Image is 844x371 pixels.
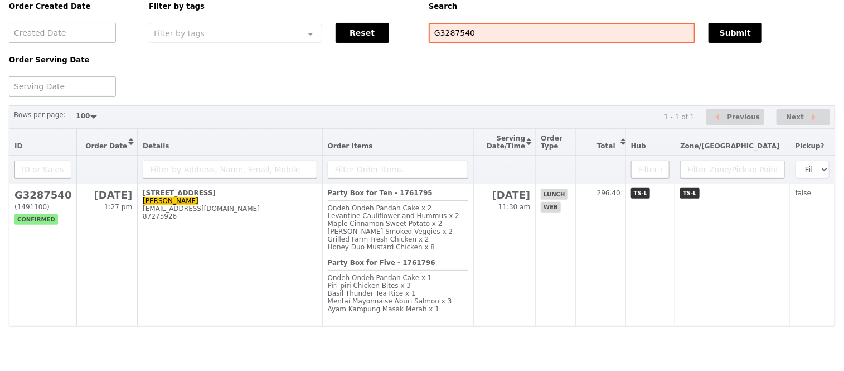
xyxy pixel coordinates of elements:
span: Ondeh Ondeh Pandan Cake x 2 [328,204,432,212]
div: 1 - 1 of 1 [664,113,694,121]
span: Order Type [541,134,562,150]
input: Filter Order Items [328,161,468,179]
span: Mentai Mayonnaise Aburi Salmon x 3 [328,297,452,305]
div: (1491100) [14,203,71,211]
h5: Filter by tags [149,2,415,11]
button: Next [777,109,830,126]
span: lunch [541,189,567,200]
label: Rows per page: [14,109,66,121]
span: web [541,202,560,213]
span: 296.40 [597,189,620,197]
h5: Search [429,2,835,11]
span: Ayam Kampung Masak Merah x 1 [328,305,439,313]
div: 87275926 [143,213,317,220]
input: ID or Salesperson name [14,161,71,179]
span: 1:27 pm [104,203,132,211]
div: [STREET_ADDRESS] [143,189,317,197]
span: TS-L [631,188,651,199]
span: Honey Duo Mustard Chicken x 8 [328,243,435,251]
span: Pickup? [796,142,824,150]
span: Levantine Cauliflower and Hummus x 2 [328,212,459,220]
span: Maple Cinnamon Sweet Potato x 2 [328,220,443,228]
span: Order Items [328,142,373,150]
a: [PERSON_NAME] [143,197,198,205]
input: Serving Date [9,76,116,97]
div: [EMAIL_ADDRESS][DOMAIN_NAME] [143,205,317,213]
input: Filter Zone/Pickup Point [680,161,785,179]
button: Reset [336,23,389,43]
span: Piri‑piri Chicken Bites x 3 [328,282,411,290]
span: confirmed [14,214,58,225]
button: Previous [706,109,764,126]
span: Next [786,110,804,124]
h5: Order Created Date [9,2,135,11]
span: 11:30 am [498,203,530,211]
input: Filter by Address, Name, Email, Mobile [143,161,317,179]
span: Hub [631,142,646,150]
span: Grilled Farm Fresh Chicken x 2 [328,235,429,243]
span: Previous [727,110,760,124]
span: Ondeh Ondeh Pandan Cake x 1 [328,274,432,282]
span: Basil Thunder Tea Rice x 1 [328,290,416,297]
span: false [796,189,812,197]
h5: Order Serving Date [9,56,135,64]
b: Party Box for Ten - 1761795 [328,189,433,197]
input: Created Date [9,23,116,43]
input: Filter Hub [631,161,670,179]
span: Details [143,142,169,150]
span: Filter by tags [154,28,205,38]
b: Party Box for Five - 1761796 [328,259,435,267]
h2: G3287540 [14,189,71,201]
button: Submit [709,23,762,43]
span: [PERSON_NAME] Smoked Veggies x 2 [328,228,453,235]
span: TS-L [680,188,700,199]
h2: [DATE] [479,189,531,201]
span: ID [14,142,22,150]
h2: [DATE] [82,189,132,201]
input: Search any field [429,23,695,43]
span: Zone/[GEOGRAPHIC_DATA] [680,142,780,150]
